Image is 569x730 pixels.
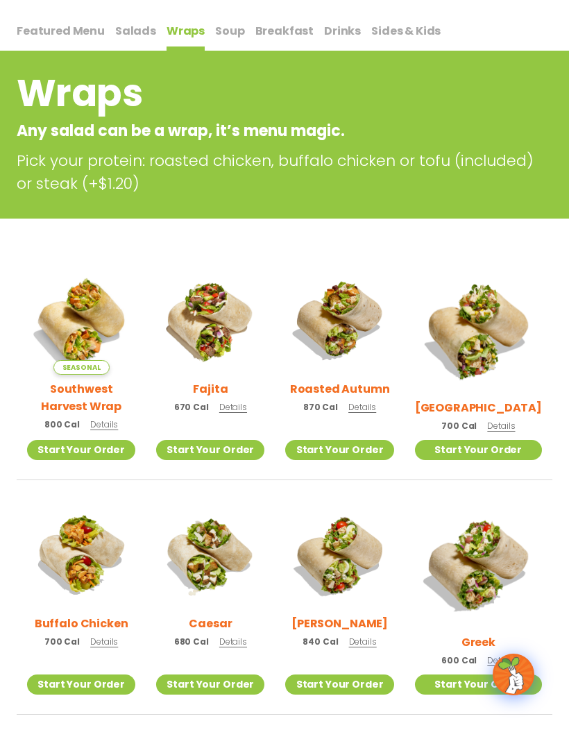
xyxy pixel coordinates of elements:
a: Start Your Order [415,674,542,695]
span: Breakfast [255,23,314,39]
h2: Southwest Harvest Wrap [27,380,135,415]
span: Details [219,401,247,413]
a: Start Your Order [285,674,393,695]
a: Start Your Order [285,440,393,460]
span: 870 Cal [303,401,338,414]
span: Soup [215,23,244,39]
span: 700 Cal [44,636,80,648]
a: Start Your Order [27,674,135,695]
a: Start Your Order [156,674,264,695]
img: Product photo for Southwest Harvest Wrap [27,266,135,374]
h2: [GEOGRAPHIC_DATA] [415,399,542,416]
span: Drinks [324,23,361,39]
h2: [PERSON_NAME] [291,615,388,632]
span: 600 Cal [441,654,477,667]
span: Details [349,636,377,647]
img: Product photo for Cobb Wrap [285,501,393,609]
p: Any salad can be a wrap, it’s menu magic. [17,119,441,142]
span: Details [219,636,247,647]
img: Product photo for Buffalo Chicken Wrap [27,501,135,609]
span: Featured Menu [17,23,105,39]
span: 840 Cal [303,636,338,648]
a: Start Your Order [156,440,264,460]
h2: Caesar [189,615,232,632]
span: Details [487,654,515,666]
span: Details [90,418,118,430]
span: Seasonal [53,360,110,375]
img: Product photo for Caesar Wrap [156,501,264,609]
h2: Wraps [17,65,441,121]
img: Product photo for Fajita Wrap [156,266,264,374]
div: Tabbed content [17,17,552,51]
span: Details [90,636,118,647]
span: Wraps [167,23,205,39]
h2: Roasted Autumn [290,380,390,398]
img: Product photo for Greek Wrap [415,501,542,628]
h2: Buffalo Chicken [35,615,128,632]
img: Product photo for Roasted Autumn Wrap [285,266,393,374]
p: Pick your protein: roasted chicken, buffalo chicken or tofu (included) or steak (+$1.20) [17,149,552,195]
span: Salads [115,23,156,39]
span: 800 Cal [44,418,80,431]
span: 680 Cal [174,636,209,648]
span: 700 Cal [441,420,477,432]
a: Start Your Order [27,440,135,460]
img: wpChatIcon [494,655,533,694]
img: Product photo for BBQ Ranch Wrap [415,266,542,393]
a: Start Your Order [415,440,542,460]
span: Details [487,420,515,432]
h2: Fajita [193,380,228,398]
span: Details [348,401,376,413]
span: Sides & Kids [371,23,441,39]
h2: Greek [461,634,495,651]
span: 670 Cal [174,401,209,414]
